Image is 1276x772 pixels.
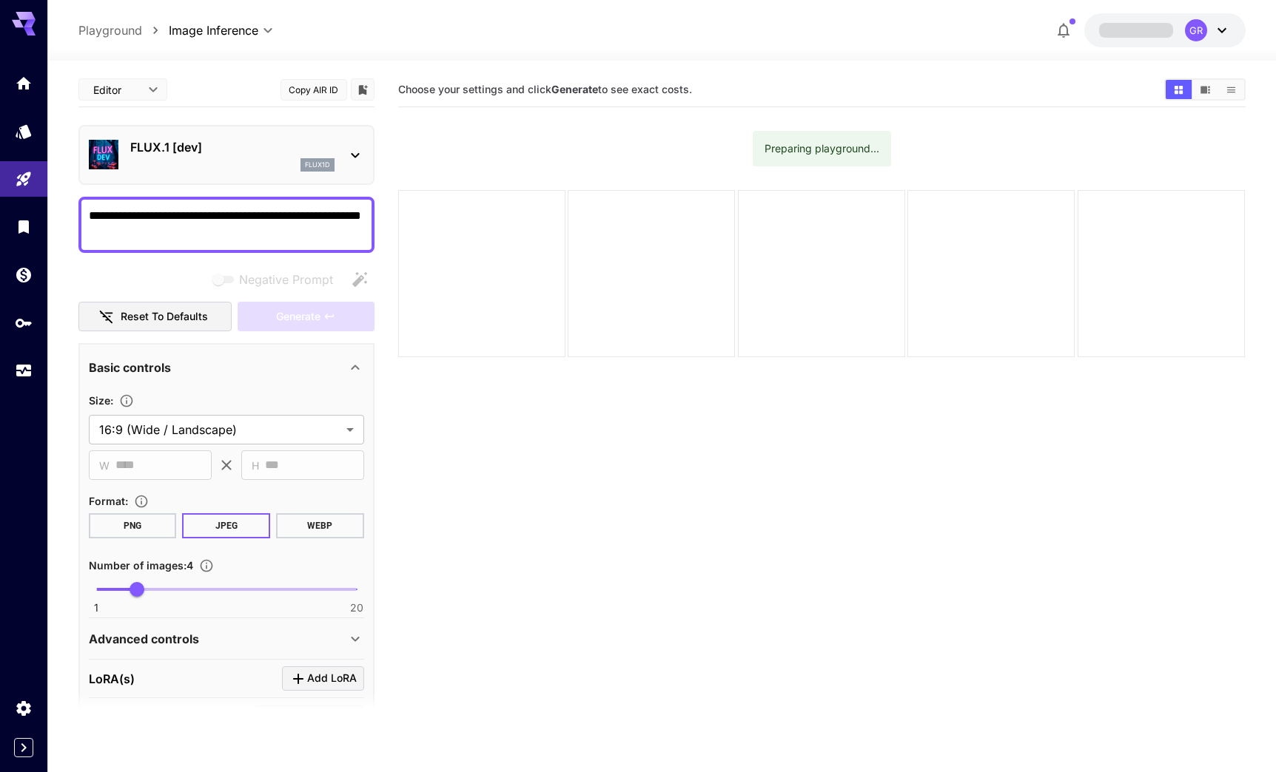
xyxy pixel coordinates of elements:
[356,81,369,98] button: Add to library
[15,265,33,284] div: Wallet
[193,558,220,573] button: Specify how many images to generate in a single request. Each image generation will be charged se...
[15,74,33,92] div: Home
[305,160,330,170] p: flux1d
[350,600,363,615] span: 20
[1218,80,1244,99] button: Show images in list view
[765,135,879,162] div: Preparing playground...
[89,394,113,407] span: Size :
[93,82,139,98] span: Editor
[15,122,33,140] div: Models
[209,270,345,288] span: Negative prompts are not compatible with the selected model.
[281,79,347,101] button: Copy AIR ID
[169,21,258,39] span: Image Inference
[89,630,199,648] p: Advanced controls
[182,513,270,538] button: JPEG
[307,669,357,688] span: Add LoRA
[89,513,177,538] button: PNG
[89,670,135,688] p: LoRA(s)
[14,738,33,757] button: Expand sidebar
[551,83,598,95] b: Generate
[282,666,364,691] button: Click to add LoRA
[78,302,232,332] button: Reset to defaults
[1192,80,1218,99] button: Show images in video view
[252,457,259,474] span: H
[128,494,155,509] button: Choose the file format for the output image.
[89,350,364,385] div: Basic controls
[99,421,340,439] span: 16:9 (Wide / Landscape)
[130,138,335,156] p: FLUX.1 [dev]
[398,83,692,95] span: Choose your settings and click to see exact costs.
[15,699,33,717] div: Settings
[89,495,128,507] span: Format :
[15,217,33,236] div: Library
[89,559,193,572] span: Number of images : 4
[113,393,140,408] button: Adjust the dimensions of the generated image by specifying its width and height in pixels, or sel...
[78,21,142,39] a: Playground
[1166,80,1192,99] button: Show images in grid view
[15,170,33,189] div: Playground
[89,132,364,177] div: FLUX.1 [dev]flux1d
[1185,19,1207,41] div: GR
[78,21,169,39] nav: breadcrumb
[94,600,98,615] span: 1
[276,513,364,538] button: WEBP
[89,621,364,657] div: Advanced controls
[1164,78,1246,101] div: Show images in grid viewShow images in video viewShow images in list view
[89,359,171,376] p: Basic controls
[15,314,33,332] div: API Keys
[1084,13,1246,47] button: GR
[99,457,110,474] span: W
[239,271,333,288] span: Negative Prompt
[15,362,33,380] div: Usage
